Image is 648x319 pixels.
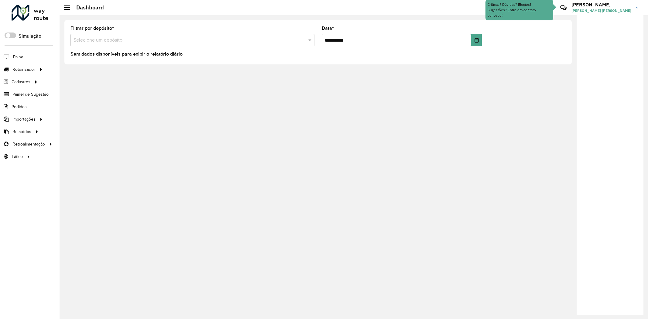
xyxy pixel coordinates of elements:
label: Simulação [19,33,41,40]
span: Roteirizador [12,66,35,73]
button: Choose Date [471,34,482,46]
label: Filtrar por depósito [70,25,114,32]
h3: [PERSON_NAME] [571,2,631,8]
span: Relatórios [12,129,31,135]
div: Críticas? Dúvidas? Elogios? Sugestões? Entre em contato conosco! [488,2,551,18]
span: [PERSON_NAME] [PERSON_NAME] [571,8,631,13]
span: Painel [13,54,24,60]
span: Pedidos [12,104,27,110]
span: Cadastros [12,79,30,85]
a: Contato Rápido [557,1,570,14]
span: Retroalimentação [12,141,45,147]
label: Data [322,25,334,32]
span: Importações [12,116,36,122]
label: Sem dados disponíveis para exibir o relatório diário [70,50,183,58]
span: Tático [12,153,23,160]
span: Painel de Sugestão [12,91,49,98]
h2: Dashboard [70,4,104,11]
